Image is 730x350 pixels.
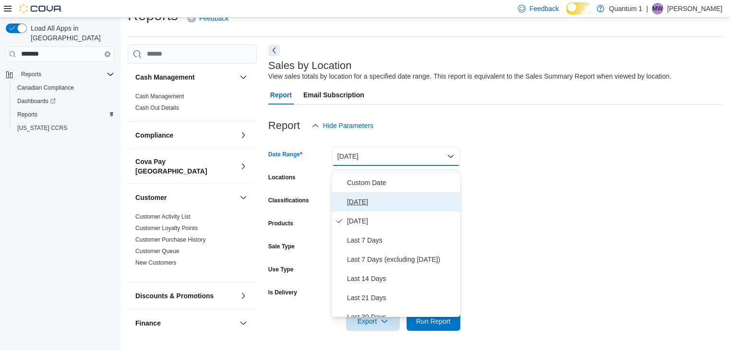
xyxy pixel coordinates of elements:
span: Customer Purchase History [135,236,206,244]
span: Reports [17,69,114,80]
button: Finance [238,317,249,329]
div: Select listbox [332,173,460,317]
button: Cova Pay [GEOGRAPHIC_DATA] [238,161,249,172]
span: Email Subscription [303,85,364,105]
div: Michael Wuest [652,3,663,14]
div: Customer [128,211,257,282]
label: Is Delivery [268,289,297,296]
span: [DATE] [347,196,456,208]
span: Cash Out Details [135,104,179,112]
span: Dashboards [13,95,114,107]
button: Canadian Compliance [10,81,118,94]
a: Customer Activity List [135,213,191,220]
span: Last 21 Days [347,292,456,303]
div: View sales totals by location for a specified date range. This report is equivalent to the Sales ... [268,71,671,82]
span: Washington CCRS [13,122,114,134]
nav: Complex example [6,64,114,160]
p: [PERSON_NAME] [667,3,722,14]
a: Dashboards [13,95,60,107]
button: Finance [135,318,236,328]
h3: Discounts & Promotions [135,291,214,301]
span: Last 14 Days [347,273,456,284]
label: Products [268,220,293,227]
button: Clear input [105,51,110,57]
label: Locations [268,174,296,181]
span: Last 30 Days [347,311,456,323]
a: Cash Out Details [135,105,179,111]
button: Cova Pay [GEOGRAPHIC_DATA] [135,157,236,176]
h3: Compliance [135,130,173,140]
a: Customer Purchase History [135,236,206,243]
span: Feedback [529,4,559,13]
label: Date Range [268,151,302,158]
span: Last 7 Days [347,234,456,246]
button: Customer [135,193,236,202]
span: Reports [17,111,37,118]
a: Customer Loyalty Points [135,225,198,232]
span: Run Report [416,316,451,326]
span: Hide Parameters [323,121,373,130]
button: [US_STATE] CCRS [10,121,118,135]
h3: Report [268,120,300,131]
span: Canadian Compliance [17,84,74,92]
button: Discounts & Promotions [238,290,249,302]
h3: Cash Management [135,72,195,82]
button: Compliance [238,129,249,141]
button: Reports [2,68,118,81]
h3: Sales by Location [268,60,352,71]
span: Canadian Compliance [13,82,114,93]
span: Custom Date [347,177,456,188]
button: Cash Management [135,72,236,82]
span: [US_STATE] CCRS [17,124,67,132]
span: New Customers [135,259,176,267]
img: Cova [19,4,62,13]
span: MW [652,3,662,14]
input: Dark Mode [566,2,592,15]
a: Cash Management [135,93,184,100]
button: Cash Management [238,71,249,83]
span: Dashboards [17,97,56,105]
span: [DATE] [347,215,456,227]
a: Customer Queue [135,248,179,255]
a: Dashboards [10,94,118,108]
div: Cash Management [128,91,257,121]
label: Sale Type [268,243,295,250]
label: Classifications [268,197,309,204]
button: Next [268,45,280,56]
a: Reports [13,109,41,120]
span: Customer Activity List [135,213,191,221]
label: Use Type [268,266,293,273]
span: Last 7 Days (excluding [DATE]) [347,254,456,265]
h3: Customer [135,193,167,202]
a: [US_STATE] CCRS [13,122,71,134]
button: [DATE] [332,147,460,166]
span: Reports [13,109,114,120]
p: Quantum 1 [609,3,642,14]
button: Customer [238,192,249,203]
span: Report [270,85,292,105]
button: Compliance [135,130,236,140]
button: Export [346,312,400,331]
h3: Finance [135,318,161,328]
button: Hide Parameters [308,116,377,135]
a: Canadian Compliance [13,82,78,93]
span: Feedback [199,13,228,23]
button: Run Report [407,312,460,331]
p: | [646,3,648,14]
button: Discounts & Promotions [135,291,236,301]
span: Load All Apps in [GEOGRAPHIC_DATA] [27,23,114,43]
span: Export [352,312,394,331]
span: Reports [21,70,41,78]
a: Feedback [184,9,232,28]
a: New Customers [135,259,176,266]
button: Reports [17,69,45,80]
button: Reports [10,108,118,121]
